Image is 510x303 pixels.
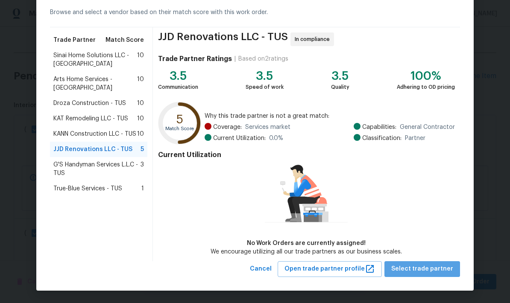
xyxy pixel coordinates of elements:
[141,145,144,154] span: 5
[278,261,382,277] button: Open trade partner profile
[53,160,141,178] span: G'S Handyman Services L.L.C - TUS
[246,72,284,80] div: 3.5
[106,36,144,44] span: Match Score
[158,55,232,63] h4: Trade Partner Ratings
[405,134,425,143] span: Partner
[53,51,137,68] span: Sinai Home Solutions LLC - [GEOGRAPHIC_DATA]
[53,114,128,123] span: KAT Remodeling LLC - TUS
[331,72,349,80] div: 3.5
[397,83,455,91] div: Adhering to OD pricing
[391,264,453,274] span: Select trade partner
[137,51,144,68] span: 10
[246,261,275,277] button: Cancel
[362,134,402,143] span: Classification:
[53,130,136,138] span: KANN Construction LLC - TUS
[53,75,137,92] span: Arts Home Services - [GEOGRAPHIC_DATA]
[238,55,288,63] div: Based on 2 ratings
[158,83,198,91] div: Communication
[165,126,194,131] text: Match Score
[211,239,402,248] div: No Work Orders are currently assigned!
[137,99,144,108] span: 10
[284,264,375,274] span: Open trade partner profile
[331,83,349,91] div: Quality
[250,264,272,274] span: Cancel
[245,123,290,131] span: Services market
[158,151,455,159] h4: Current Utilization
[400,123,455,131] span: General Contractor
[53,184,122,193] span: True-Blue Services - TUS
[53,99,126,108] span: Droza Construction - TUS
[213,123,242,131] span: Coverage:
[176,114,183,125] text: 5
[137,130,144,138] span: 10
[269,134,283,143] span: 0.0 %
[362,123,396,131] span: Capabilities:
[158,72,198,80] div: 3.5
[232,55,238,63] div: |
[211,248,402,256] div: We encourage utilizing all our trade partners as our business scales.
[141,160,144,178] span: 3
[137,114,144,123] span: 10
[141,184,144,193] span: 1
[213,134,266,143] span: Current Utilization:
[397,72,455,80] div: 100%
[384,261,460,277] button: Select trade partner
[53,36,96,44] span: Trade Partner
[246,83,284,91] div: Speed of work
[53,145,132,154] span: JJD Renovations LLC - TUS
[158,32,288,46] span: JJD Renovations LLC - TUS
[137,75,144,92] span: 10
[295,35,333,44] span: In compliance
[205,112,455,120] span: Why this trade partner is not a great match:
